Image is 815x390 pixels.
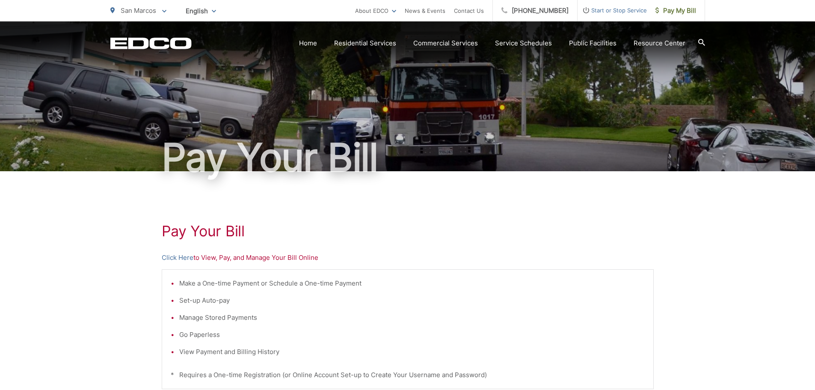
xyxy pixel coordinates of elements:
[355,6,396,16] a: About EDCO
[495,38,552,48] a: Service Schedules
[162,223,654,240] h1: Pay Your Bill
[162,253,193,263] a: Click Here
[179,3,222,18] span: English
[162,253,654,263] p: to View, Pay, and Manage Your Bill Online
[179,313,645,323] li: Manage Stored Payments
[405,6,445,16] a: News & Events
[413,38,478,48] a: Commercial Services
[110,136,705,179] h1: Pay Your Bill
[299,38,317,48] a: Home
[655,6,696,16] span: Pay My Bill
[179,295,645,306] li: Set-up Auto-pay
[179,330,645,340] li: Go Paperless
[454,6,484,16] a: Contact Us
[179,347,645,357] li: View Payment and Billing History
[179,278,645,289] li: Make a One-time Payment or Schedule a One-time Payment
[334,38,396,48] a: Residential Services
[121,6,156,15] span: San Marcos
[569,38,616,48] a: Public Facilities
[110,37,192,49] a: EDCD logo. Return to the homepage.
[634,38,685,48] a: Resource Center
[171,370,645,380] p: * Requires a One-time Registration (or Online Account Set-up to Create Your Username and Password)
